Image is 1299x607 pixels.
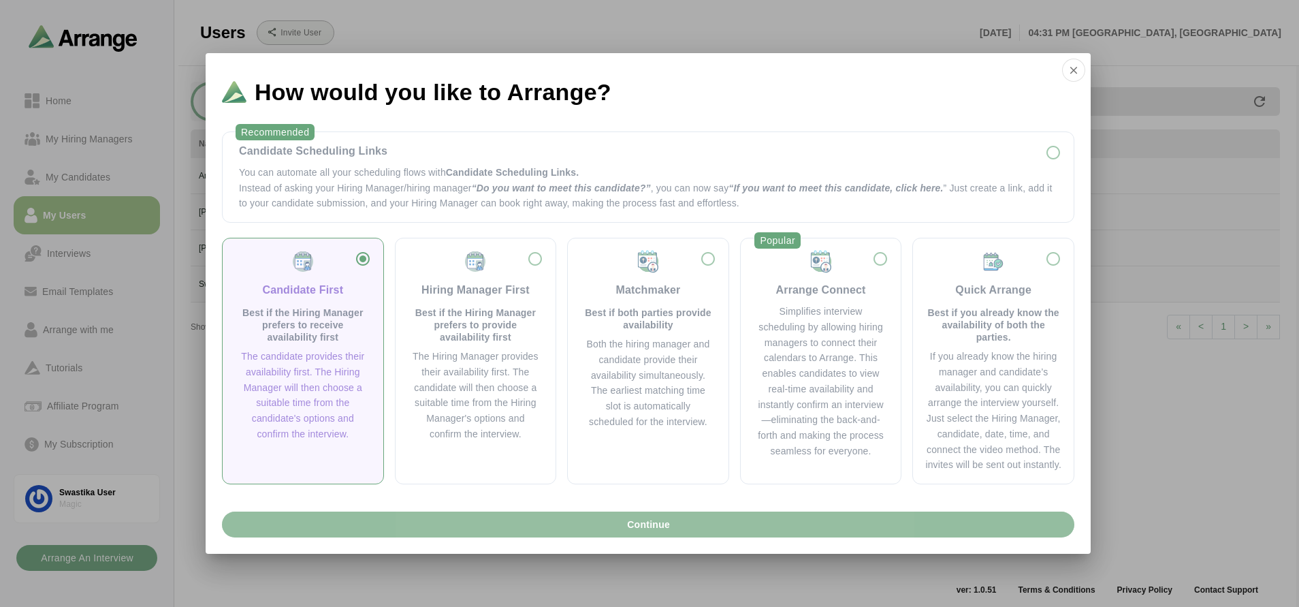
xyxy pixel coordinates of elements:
img: Quick Arrange [981,249,1006,274]
div: Matchmaker [616,282,681,298]
p: Best if you already know the availability of both the parties. [924,307,1063,343]
div: Candidate Scheduling Links [239,143,1057,159]
div: Simplifies interview scheduling by allowing hiring managers to connect their calendars to Arrange... [757,304,885,459]
span: Continue [626,512,670,538]
span: “Do you want to meet this candidate?” [472,183,651,193]
img: Client First [463,249,487,274]
p: Best if both parties provide availability [584,307,712,331]
div: Arrange Connect [776,282,866,298]
span: Candidate Scheduling Links. [446,167,579,178]
div: If you already know the hiring manager and candidate’s availability, you can quickly arrange the ... [924,349,1063,473]
img: Matchmaker [636,249,660,274]
p: Best if the Hiring Manager prefers to receive availability first [239,307,367,343]
div: Both the hiring manager and candidate provide their availability simultaneously. The earliest mat... [584,337,712,430]
p: Best if the Hiring Manager prefers to provide availability first [412,307,540,343]
span: How would you like to Arrange? [255,80,611,104]
div: The candidate provides their availability first. The Hiring Manager will then choose a suitable t... [239,349,367,442]
img: Logo [222,81,246,103]
img: Candidate First [291,249,315,274]
div: Recommended [236,124,315,140]
div: Hiring Manager First [421,282,530,298]
p: Instead of asking your Hiring Manager/hiring manager , you can now say ” Just create a link, add ... [239,181,1057,212]
div: Candidate First [262,282,343,298]
div: The Hiring Manager provides their availability first. The candidate will then choose a suitable t... [412,349,540,442]
div: Popular [754,232,801,249]
img: Matchmaker [809,249,833,274]
p: You can automate all your scheduling flows with [239,165,1057,181]
span: “If you want to meet this candidate, click here. [728,183,943,193]
button: Continue [222,512,1074,538]
div: Quick Arrange [955,282,1031,298]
